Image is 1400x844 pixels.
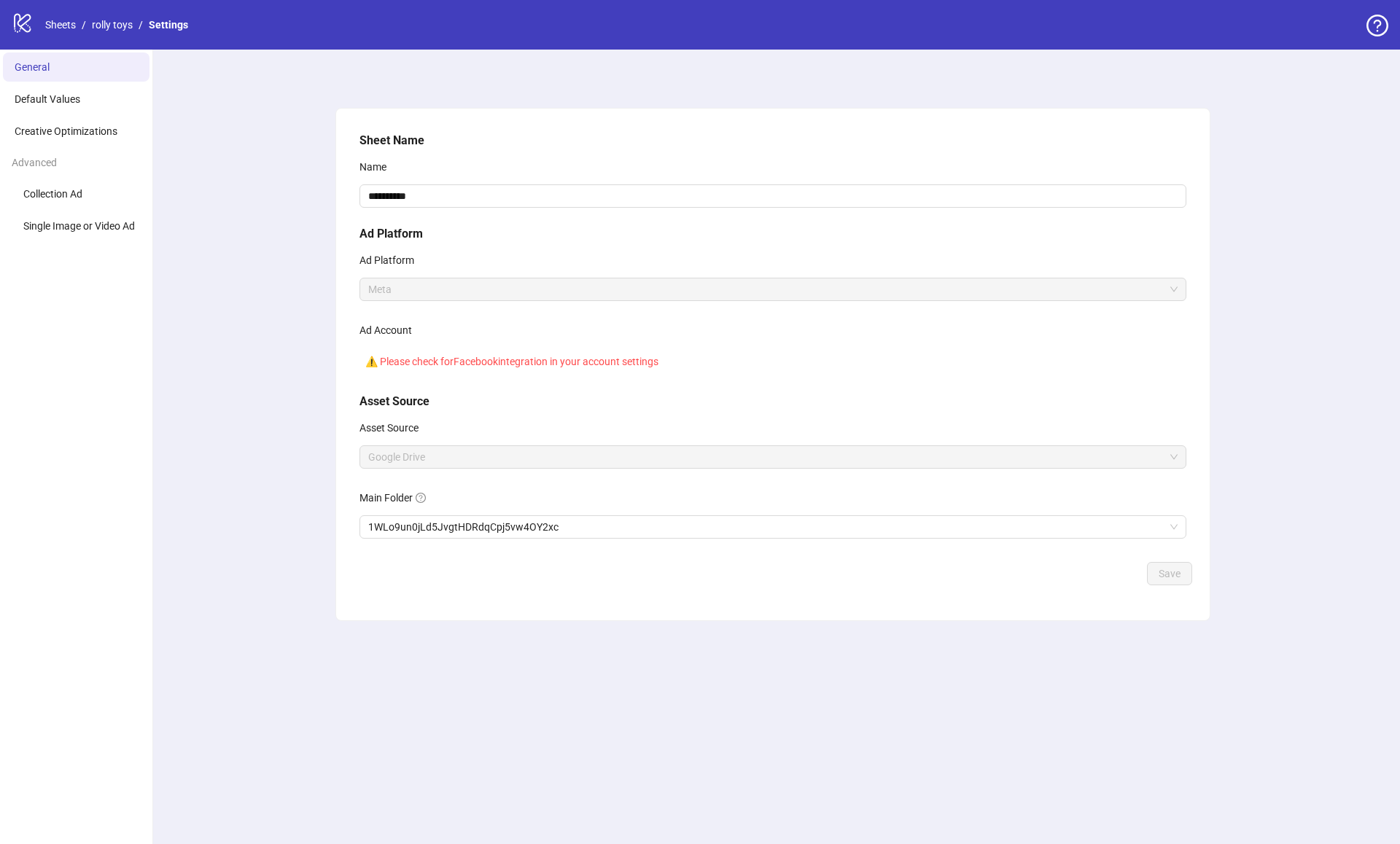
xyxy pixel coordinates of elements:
span: question-circle [416,493,426,503]
input: Name [359,184,1186,208]
span: Single Image or Video Ad [23,220,135,232]
h5: Asset Source [359,393,1186,410]
span: Meta [368,278,1178,300]
label: Asset Source [359,416,428,439]
a: rolly toys [89,17,136,33]
li: / [139,17,143,33]
span: 1WLo9un0jLd5JvgtHDRdqCpj5vw4OY2xc [368,516,1178,538]
span: Creative Optimizations [15,125,117,137]
label: Name [359,155,396,179]
label: Main Folder [359,486,435,509]
span: Default Values [15,93,80,105]
span: Collection Ad [23,188,82,200]
div: ⚠️ Please check for Facebook integration in your account settings [359,348,1186,375]
button: Save [1147,562,1192,585]
span: Google Drive [368,446,1178,468]
label: Ad Platform [359,249,424,272]
label: Ad Account [359,319,421,342]
span: General [15,61,50,73]
span: question-circle [1366,15,1388,36]
h5: Sheet Name [359,132,1186,149]
a: Sheets [42,17,79,33]
h5: Ad Platform [359,225,1186,243]
li: / [82,17,86,33]
a: Settings [146,17,191,33]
